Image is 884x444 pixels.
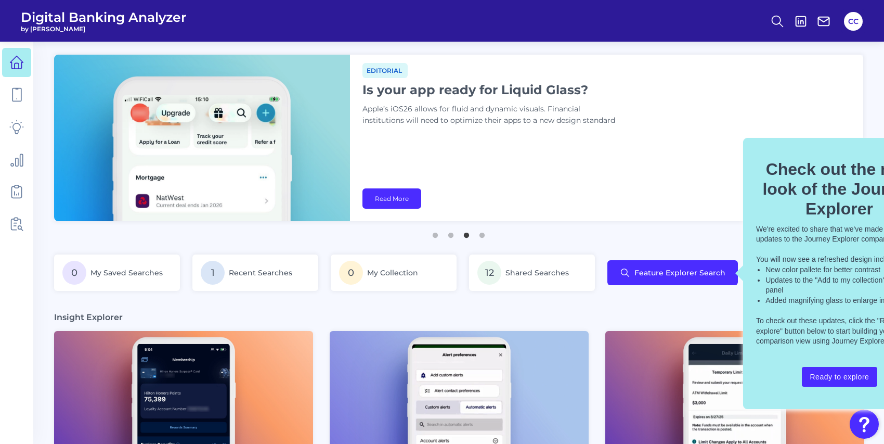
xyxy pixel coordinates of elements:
[844,12,863,31] button: CC
[430,227,440,238] button: 1
[477,261,501,285] span: 12
[362,82,622,97] h1: Is your app ready for Liquid Glass?
[62,261,86,285] span: 0
[90,268,163,277] span: My Saved Searches
[446,227,456,238] button: 2
[362,188,421,209] a: Read More
[54,55,350,221] img: bannerImg
[802,367,878,387] button: Ready to explore
[505,268,569,277] span: Shared Searches
[362,63,408,78] span: Editorial
[229,268,292,277] span: Recent Searches
[850,410,879,439] button: Open Resource Center
[634,269,725,277] span: Feature Explorer Search
[21,25,187,33] span: by [PERSON_NAME]
[477,227,487,238] button: 4
[461,227,472,238] button: 3
[21,9,187,25] span: Digital Banking Analyzer
[367,268,418,277] span: My Collection
[362,104,622,126] p: Apple’s iOS26 allows for fluid and dynamic visuals. Financial institutions will need to optimize ...
[339,261,363,285] span: 0
[201,261,225,285] span: 1
[54,312,123,323] h3: Insight Explorer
